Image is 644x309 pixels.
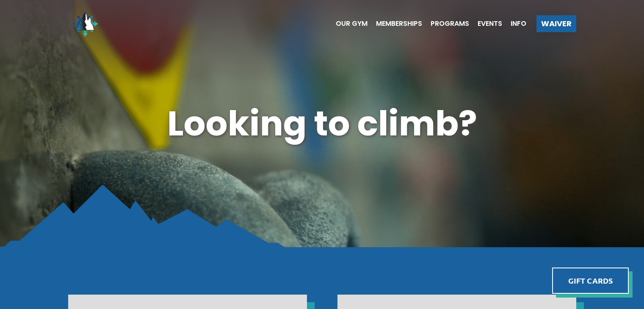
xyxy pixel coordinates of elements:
a: Info [502,20,526,27]
a: Programs [422,20,469,27]
span: Programs [431,20,469,27]
span: Waiver [541,20,572,28]
a: Memberships [368,20,422,27]
span: Our Gym [336,20,368,27]
span: Info [511,20,526,27]
a: Events [469,20,502,27]
img: North Wall Logo [68,7,102,41]
h1: Looking to climb? [68,99,576,148]
span: Events [478,20,502,27]
a: Waiver [536,15,576,32]
a: Our Gym [327,20,368,27]
span: Memberships [376,20,422,27]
